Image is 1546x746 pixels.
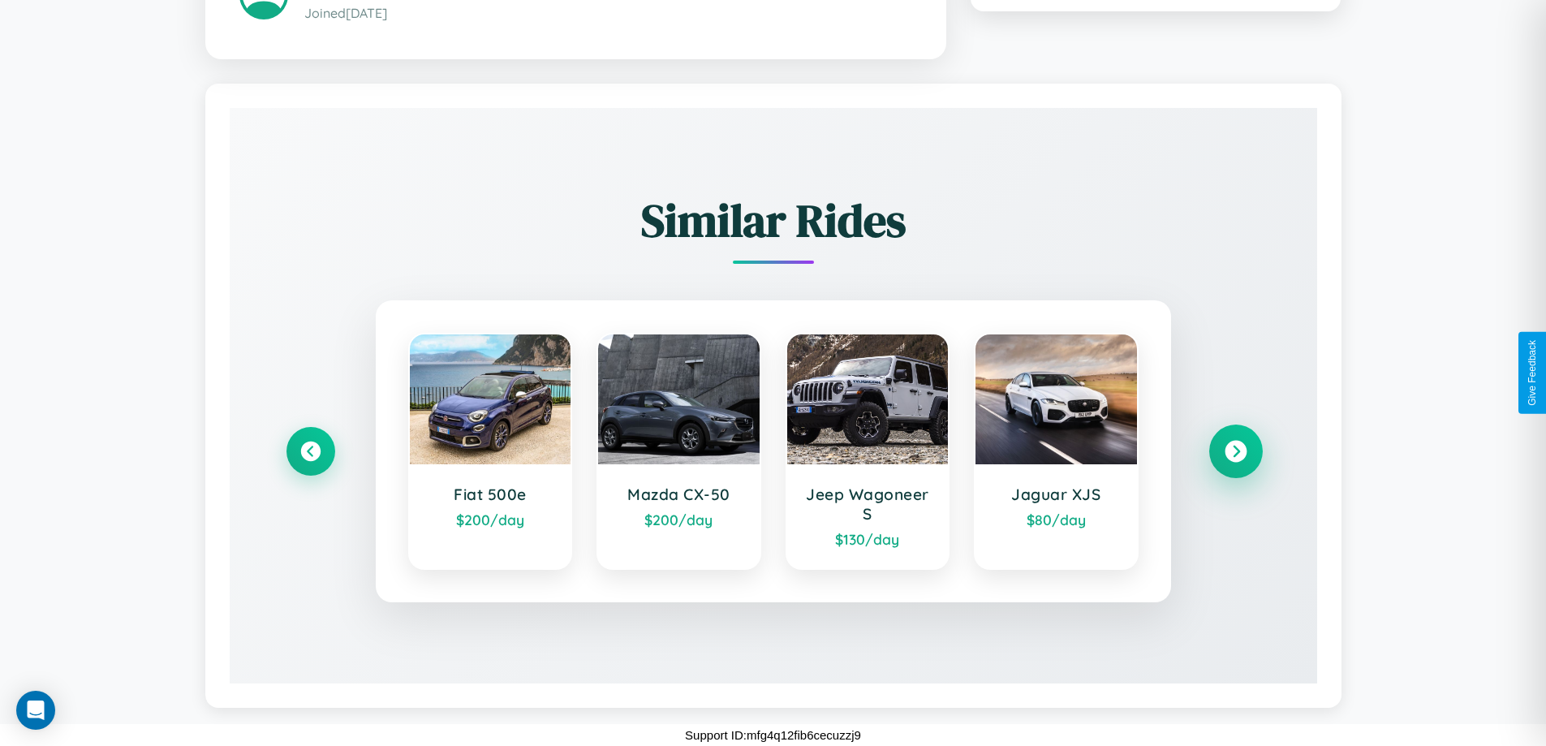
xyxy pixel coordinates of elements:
a: Jaguar XJS$80/day [974,333,1139,570]
h3: Jaguar XJS [992,485,1121,504]
a: Jeep Wagoneer S$130/day [786,333,950,570]
div: Give Feedback [1527,340,1538,406]
div: $ 130 /day [803,530,932,548]
h2: Similar Rides [286,189,1260,252]
div: Open Intercom Messenger [16,691,55,730]
h3: Fiat 500e [426,485,555,504]
p: Joined [DATE] [304,2,912,25]
h3: Jeep Wagoneer S [803,485,932,524]
p: Support ID: mfg4q12fib6cecuzzj9 [685,724,861,746]
div: $ 80 /day [992,511,1121,528]
a: Fiat 500e$200/day [408,333,573,570]
div: $ 200 /day [426,511,555,528]
h3: Mazda CX-50 [614,485,743,504]
div: $ 200 /day [614,511,743,528]
a: Mazda CX-50$200/day [596,333,761,570]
